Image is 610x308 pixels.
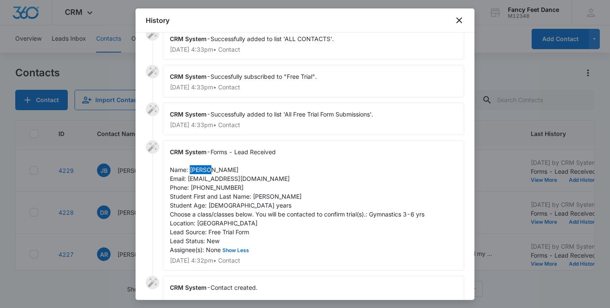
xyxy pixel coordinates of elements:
span: CRM System [170,284,207,291]
p: [DATE] 4:33pm • Contact [170,122,457,128]
div: - [163,103,464,135]
span: Successfully added to list 'ALL CONTACTS'. [211,35,334,42]
button: close [454,15,464,25]
div: - [163,27,464,60]
p: [DATE] 4:32pm • Contact [170,258,457,264]
span: CRM System [170,35,207,42]
p: [DATE] 4:33pm • Contact [170,84,457,90]
span: CRM System [170,73,207,80]
button: Show Less [221,248,251,253]
div: - [163,65,464,97]
p: [DATE] 4:33pm • Contact [170,47,457,53]
span: CRM System [170,111,207,118]
span: Succesfully subscribed to "Free Trial". [211,73,317,80]
span: Successfully added to list 'All Free Trial Form Submissions'. [211,111,373,118]
div: - [163,140,464,271]
span: CRM System [170,148,207,155]
h1: History [146,15,169,25]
